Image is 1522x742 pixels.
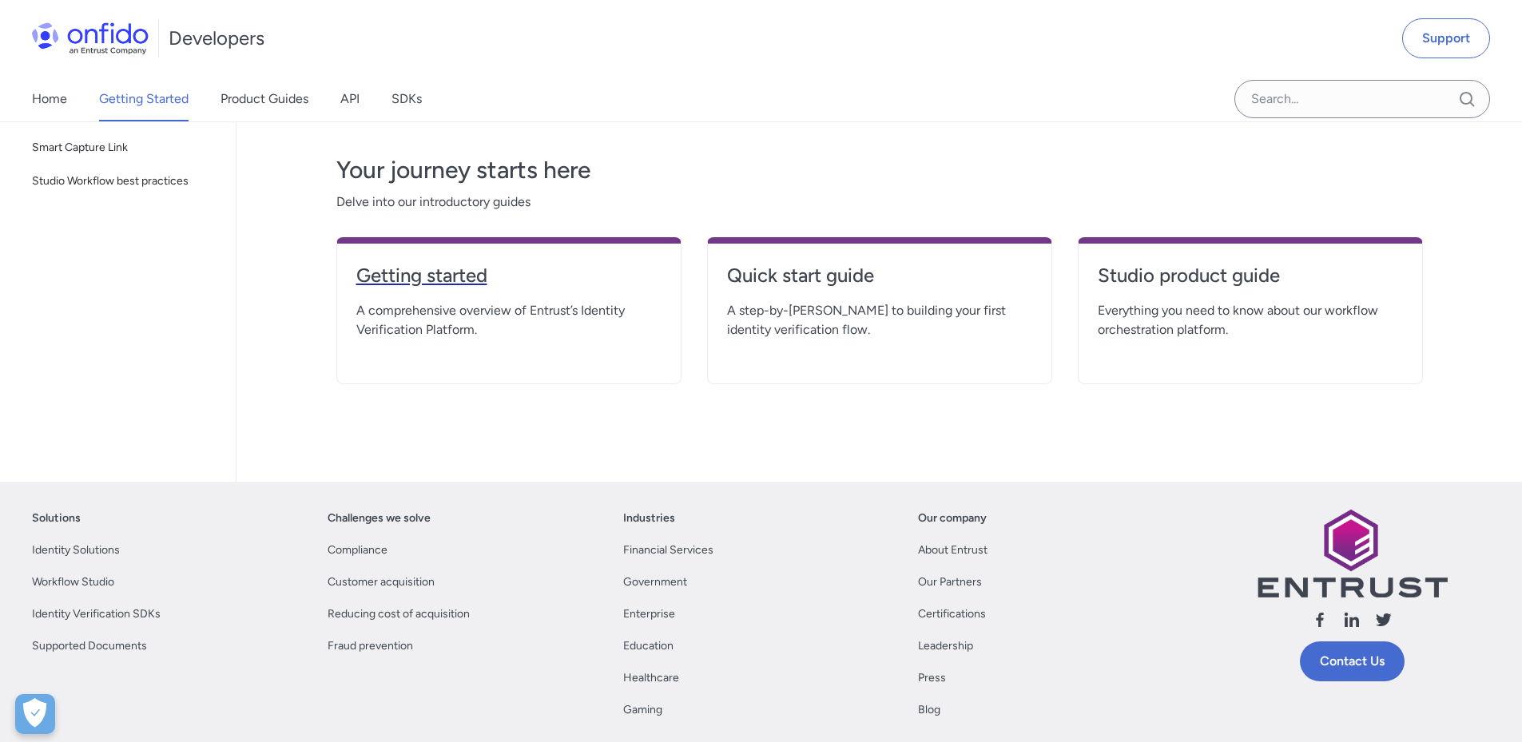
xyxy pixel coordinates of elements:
[356,263,662,301] a: Getting started
[1256,509,1448,597] img: Entrust logo
[918,541,988,560] a: About Entrust
[727,301,1032,339] span: A step-by-[PERSON_NAME] to building your first identity verification flow.
[15,694,55,734] button: Open Preferences
[15,694,55,734] div: Cookie Preferences
[918,637,973,656] a: Leadership
[32,77,67,121] a: Home
[623,669,679,688] a: Healthcare
[1374,610,1393,629] svg: Follow us X (Twitter)
[623,700,662,720] a: Gaming
[32,541,120,560] a: Identity Solutions
[918,509,987,528] a: Our company
[623,605,675,624] a: Enterprise
[1098,263,1403,288] h4: Studio product guide
[1234,80,1490,118] input: Onfido search input field
[918,700,940,720] a: Blog
[1098,263,1403,301] a: Studio product guide
[727,263,1032,301] a: Quick start guide
[32,573,114,592] a: Workflow Studio
[623,573,687,592] a: Government
[918,605,986,624] a: Certifications
[727,263,1032,288] h4: Quick start guide
[32,172,217,191] span: Studio Workflow best practices
[340,77,360,121] a: API
[32,509,81,528] a: Solutions
[32,637,147,656] a: Supported Documents
[1342,610,1361,629] svg: Follow us linkedin
[391,77,422,121] a: SDKs
[918,573,982,592] a: Our Partners
[918,669,946,688] a: Press
[169,26,264,51] h1: Developers
[336,154,1423,186] h3: Your journey starts here
[328,605,470,624] a: Reducing cost of acquisition
[32,605,161,624] a: Identity Verification SDKs
[99,77,189,121] a: Getting Started
[1300,641,1405,681] a: Contact Us
[623,637,674,656] a: Education
[336,192,1423,212] span: Delve into our introductory guides
[623,541,713,560] a: Financial Services
[328,637,413,656] a: Fraud prevention
[32,138,217,157] span: Smart Capture Link
[26,132,223,164] a: Smart Capture Link
[356,301,662,339] span: A comprehensive overview of Entrust’s Identity Verification Platform.
[623,509,675,528] a: Industries
[356,263,662,288] h4: Getting started
[1374,610,1393,635] a: Follow us X (Twitter)
[1310,610,1329,635] a: Follow us facebook
[26,165,223,197] a: Studio Workflow best practices
[1342,610,1361,635] a: Follow us linkedin
[1402,18,1490,58] a: Support
[1310,610,1329,629] svg: Follow us facebook
[221,77,308,121] a: Product Guides
[328,541,387,560] a: Compliance
[32,22,149,54] img: Onfido Logo
[328,509,431,528] a: Challenges we solve
[1098,301,1403,339] span: Everything you need to know about our workflow orchestration platform.
[328,573,435,592] a: Customer acquisition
